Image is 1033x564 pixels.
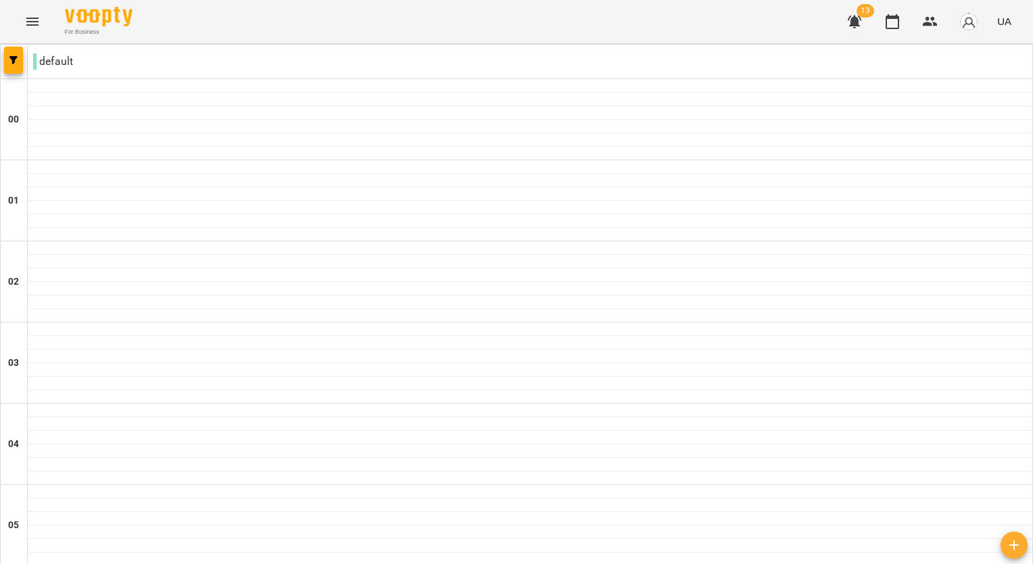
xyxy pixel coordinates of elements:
button: Menu [16,5,49,38]
button: Створити урок [1001,532,1028,559]
button: UA [992,9,1017,34]
span: UA [997,14,1011,28]
span: 13 [857,4,874,18]
h6: 05 [8,518,19,533]
h6: 04 [8,437,19,452]
img: avatar_s.png [959,12,978,31]
img: Voopty Logo [65,7,133,26]
h6: 03 [8,356,19,371]
h6: 00 [8,112,19,127]
span: For Business [65,28,133,37]
p: default [33,53,73,70]
h6: 01 [8,193,19,208]
h6: 02 [8,275,19,289]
